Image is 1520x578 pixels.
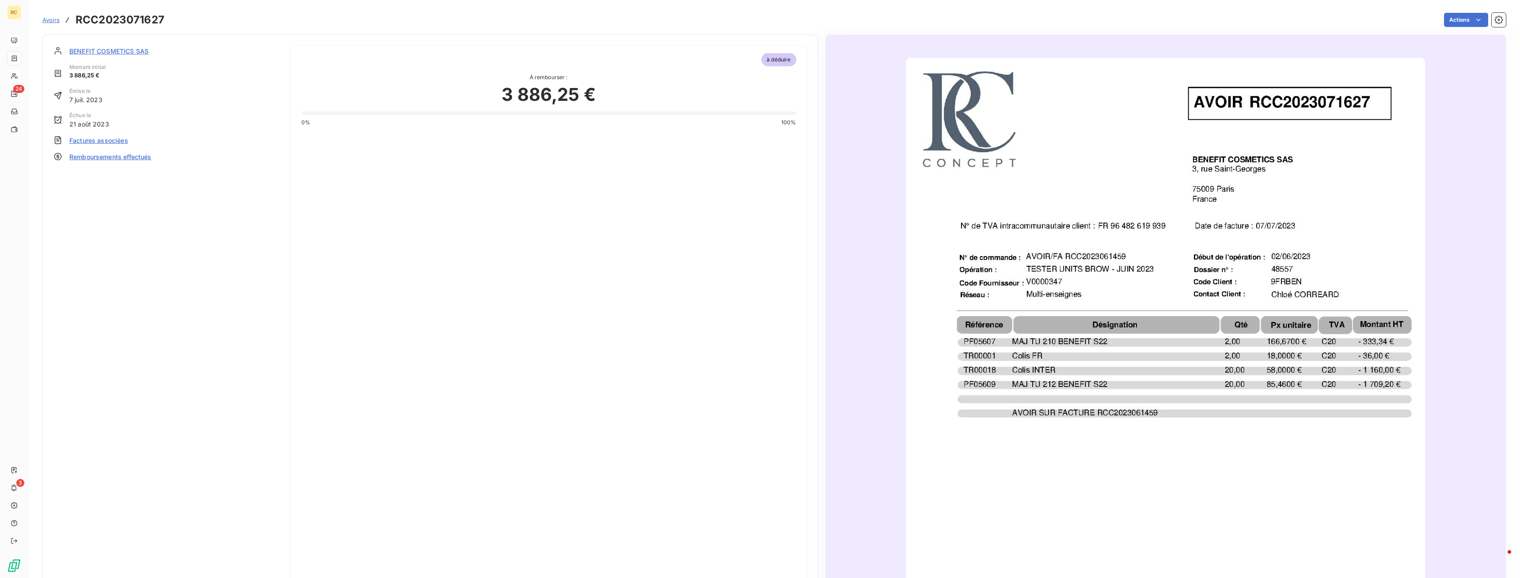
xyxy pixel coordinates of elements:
span: Émise le [69,87,103,95]
span: 3 886,25 € [69,71,106,80]
span: Remboursements effectués [69,152,152,161]
span: 3 886,25 € [502,81,596,108]
span: 100% [781,119,796,126]
h3: RCC2023071627 [76,12,164,28]
span: Montant initial [69,63,106,71]
img: Logo LeanPay [7,559,21,573]
span: BENEFIT COSMETICS SAS [69,46,148,56]
span: Avoirs [42,16,60,23]
span: À rembourser : [301,73,796,81]
span: à déduire [761,53,796,66]
span: 21 août 2023 [69,119,109,129]
a: Avoirs [42,15,60,24]
span: 7 juil. 2023 [69,95,103,104]
span: 3 [16,479,24,487]
span: 0% [301,119,310,126]
span: 24 [13,85,24,93]
iframe: Intercom live chat [1490,548,1511,569]
span: Factures associées [69,136,128,145]
span: Échue le [69,111,109,119]
div: RC [7,5,21,19]
button: Actions [1444,13,1488,27]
